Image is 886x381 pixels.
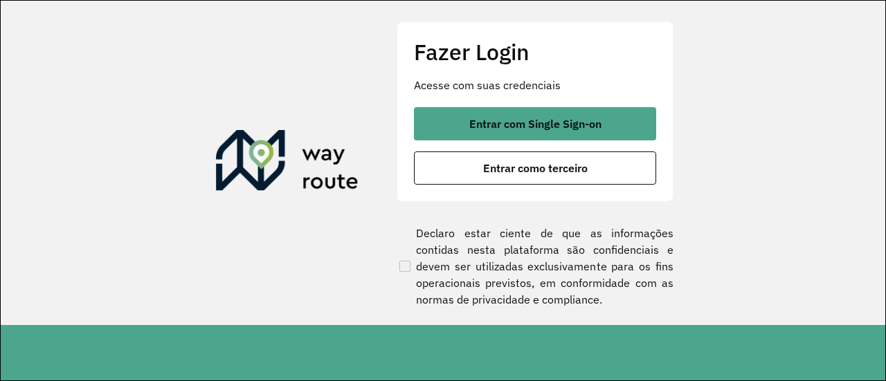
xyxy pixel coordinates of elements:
label: Declaro estar ciente de que as informações contidas nesta plataforma são confidenciais e devem se... [397,225,673,308]
span: Entrar com Single Sign-on [469,118,602,129]
button: button [414,151,656,185]
h2: Fazer Login [414,39,656,65]
p: Acesse com suas credenciais [414,77,656,93]
span: Entrar como terceiro [483,162,588,174]
button: button [414,107,656,140]
img: Roteirizador AmbevTech [216,130,359,196]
